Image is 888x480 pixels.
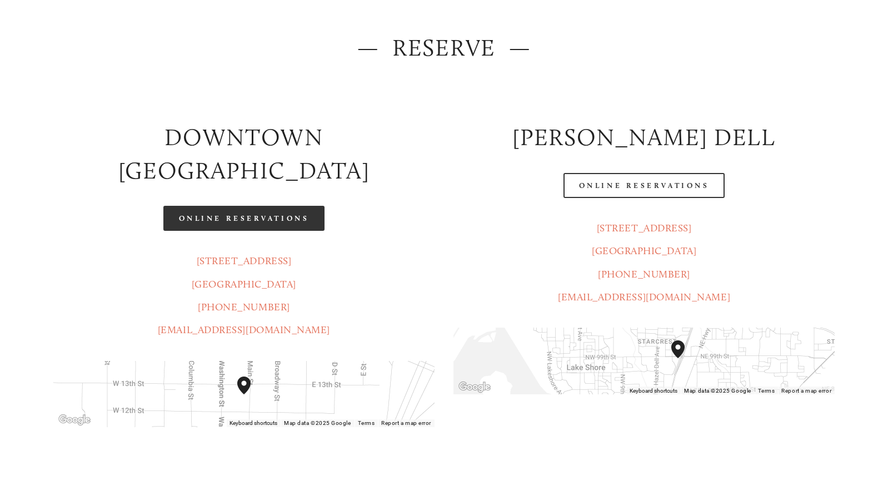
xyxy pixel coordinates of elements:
a: Terms [358,420,375,426]
a: Report a map error [781,388,831,394]
a: [EMAIL_ADDRESS][DOMAIN_NAME] [158,324,330,336]
a: Report a map error [381,420,431,426]
div: Amaro's Table 816 Northeast 98th Circle Vancouver, WA, 98665, United States [671,340,698,376]
img: Google [456,380,493,394]
a: Open this area in Google Maps (opens a new window) [456,380,493,394]
a: [STREET_ADDRESS] [197,255,292,267]
a: [PHONE_NUMBER] [198,301,290,313]
button: Keyboard shortcuts [230,419,277,427]
div: Amaro's Table 1220 Main Street vancouver, United States [237,377,264,412]
a: Online Reservations [163,206,325,231]
span: Map data ©2025 Google [684,388,751,394]
h2: Downtown [GEOGRAPHIC_DATA] [53,121,435,187]
a: Online Reservations [563,173,725,198]
a: [GEOGRAPHIC_DATA] [192,278,296,290]
a: [PHONE_NUMBER] [598,268,690,280]
a: [GEOGRAPHIC_DATA] [592,245,696,257]
span: Map data ©2025 Google [284,420,351,426]
h2: [PERSON_NAME] DELL [453,121,835,154]
a: [EMAIL_ADDRESS][DOMAIN_NAME] [558,291,730,303]
button: Keyboard shortcuts [630,387,677,395]
a: Open this area in Google Maps (opens a new window) [56,413,93,427]
img: Google [56,413,93,427]
a: [STREET_ADDRESS] [597,222,692,234]
a: Terms [758,388,775,394]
